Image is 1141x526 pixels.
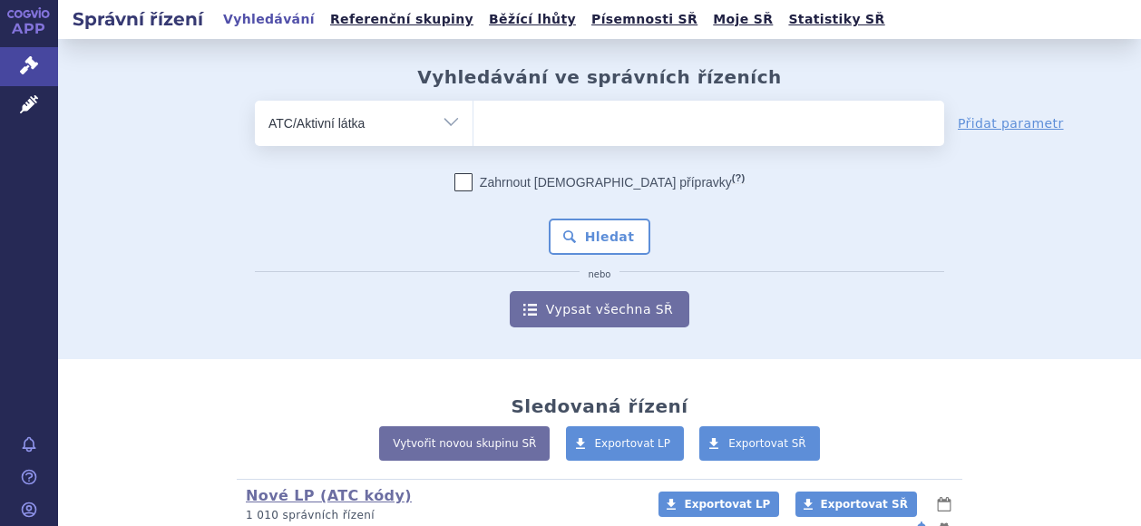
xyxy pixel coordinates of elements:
span: Exportovat LP [595,437,671,450]
span: Exportovat LP [684,498,770,511]
button: Hledat [549,219,651,255]
h2: Vyhledávání ve správních řízeních [417,66,782,88]
a: Exportovat LP [566,426,685,461]
a: Exportovat LP [658,492,779,517]
h2: Sledovaná řízení [511,395,688,417]
a: Exportovat SŘ [795,492,917,517]
a: Písemnosti SŘ [586,7,703,32]
a: Vytvořit novou skupinu SŘ [379,426,550,461]
span: Exportovat SŘ [821,498,908,511]
a: Vypsat všechna SŘ [510,291,689,327]
a: Moje SŘ [707,7,778,32]
a: Přidat parametr [958,114,1064,132]
button: lhůty [935,493,953,515]
i: nebo [580,269,620,280]
abbr: (?) [732,172,745,184]
a: Vyhledávání [218,7,320,32]
a: Referenční skupiny [325,7,479,32]
p: 1 010 správních řízení [246,508,635,523]
a: Běžící lhůty [483,7,581,32]
a: Nové LP (ATC kódy) [246,487,412,504]
span: Exportovat SŘ [728,437,806,450]
h2: Správní řízení [58,6,218,32]
a: Statistiky SŘ [783,7,890,32]
label: Zahrnout [DEMOGRAPHIC_DATA] přípravky [454,173,745,191]
a: Exportovat SŘ [699,426,820,461]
